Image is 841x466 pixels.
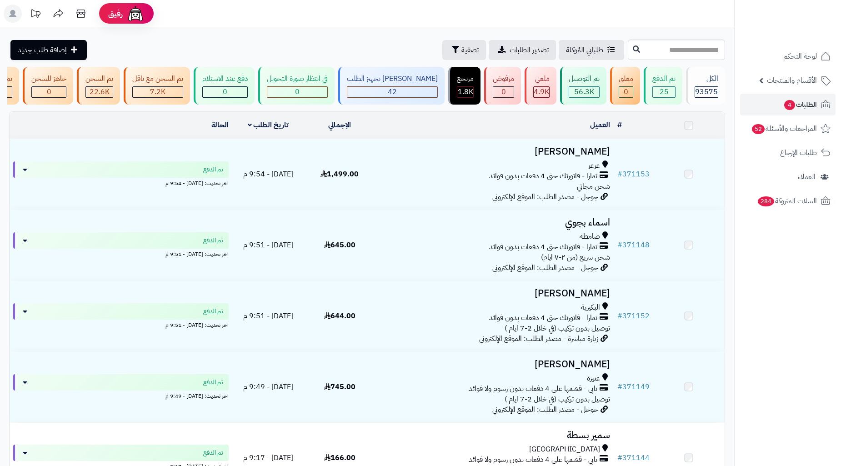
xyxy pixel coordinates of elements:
a: #371144 [617,452,650,463]
a: [PERSON_NAME] تجهيز الطلب 42 [336,67,446,105]
div: تم التوصيل [569,74,600,84]
a: الكل93575 [684,67,727,105]
span: [GEOGRAPHIC_DATA] [529,444,600,455]
span: # [617,452,622,463]
img: ai-face.png [126,5,145,23]
span: # [617,381,622,392]
a: #371153 [617,169,650,180]
a: طلباتي المُوكلة [559,40,624,60]
span: 1.8K [458,86,473,97]
a: مرتجع 1.8K [446,67,482,105]
span: 22.6K [90,86,110,97]
span: 42 [388,86,397,97]
span: إضافة طلب جديد [18,45,67,55]
span: تابي - قسّمها على 4 دفعات بدون رسوم ولا فوائد [469,384,597,394]
div: اخر تحديث: [DATE] - 9:51 م [13,249,229,258]
span: المراجعات والأسئلة [751,122,817,135]
span: توصيل بدون تركيب (في خلال 2-7 ايام ) [505,394,610,405]
div: اخر تحديث: [DATE] - 9:51 م [13,320,229,329]
span: تم الدفع [203,165,223,174]
span: السلات المتروكة [757,195,817,207]
a: #371152 [617,311,650,321]
a: تم الدفع 25 [642,67,684,105]
div: 4944 [534,87,549,97]
span: تمارا - فاتورتك حتى 4 دفعات بدون فوائد [489,242,597,252]
span: 645.00 [324,240,355,251]
h3: [PERSON_NAME] [379,288,610,299]
span: 7.2K [150,86,165,97]
a: ملغي 4.9K [523,67,558,105]
div: 0 [32,87,66,97]
a: المراجعات والأسئلة52 [740,118,836,140]
a: السلات المتروكة284 [740,190,836,212]
span: الطلبات [783,98,817,111]
span: # [617,240,622,251]
div: تم الشحن [85,74,113,84]
span: عرعر [588,160,600,171]
span: البكيرية [581,302,600,313]
a: الطلبات4 [740,94,836,115]
a: العملاء [740,166,836,188]
span: 0 [223,86,227,97]
button: تصفية [442,40,486,60]
div: 0 [267,87,327,97]
a: تم الشحن 22.6K [75,67,122,105]
span: 56.3K [574,86,594,97]
span: توصيل بدون تركيب (في خلال 2-7 ايام ) [505,323,610,334]
a: تصدير الطلبات [489,40,556,60]
a: في انتظار صورة التحويل 0 [256,67,336,105]
span: تابي - قسّمها على 4 دفعات بدون رسوم ولا فوائد [469,455,597,465]
span: جوجل - مصدر الطلب: الموقع الإلكتروني [492,404,598,415]
div: في انتظار صورة التحويل [267,74,328,84]
div: مرتجع [457,74,474,84]
div: تم الدفع [652,74,676,84]
span: الأقسام والمنتجات [767,74,817,87]
span: # [617,311,622,321]
span: 745.00 [324,381,355,392]
span: 0 [501,86,506,97]
h3: اسماء بجوي [379,217,610,228]
a: #371149 [617,381,650,392]
div: 7223 [133,87,183,97]
span: عنيزة [587,373,600,384]
a: تاريخ الطلب [248,120,289,130]
span: طلباتي المُوكلة [566,45,603,55]
div: 0 [203,87,247,97]
span: 25 [660,86,669,97]
span: تصفية [461,45,479,55]
span: طلبات الإرجاع [780,146,817,159]
span: تم الدفع [203,236,223,245]
span: جوجل - مصدر الطلب: الموقع الإلكتروني [492,191,598,202]
span: 644.00 [324,311,355,321]
a: طلبات الإرجاع [740,142,836,164]
div: معلق [619,74,633,84]
span: جوجل - مصدر الطلب: الموقع الإلكتروني [492,262,598,273]
span: صامطه [580,231,600,242]
span: 4.9K [534,86,549,97]
span: [DATE] - 9:17 م [243,452,293,463]
div: 22583 [86,87,113,97]
div: اخر تحديث: [DATE] - 9:54 م [13,178,229,187]
div: 1793 [457,87,473,97]
a: إضافة طلب جديد [10,40,87,60]
span: 1,499.00 [320,169,359,180]
span: تمارا - فاتورتك حتى 4 دفعات بدون فوائد [489,171,597,181]
a: # [617,120,622,130]
a: لوحة التحكم [740,45,836,67]
div: 25 [653,87,675,97]
span: [DATE] - 9:49 م [243,381,293,392]
div: تم الشحن مع ناقل [132,74,183,84]
span: 4 [784,100,795,110]
span: [DATE] - 9:51 م [243,240,293,251]
h3: [PERSON_NAME] [379,146,610,157]
span: شحن مجاني [577,181,610,192]
span: تصدير الطلبات [510,45,549,55]
span: تم الدفع [203,378,223,387]
div: 42 [347,87,437,97]
a: الإجمالي [328,120,351,130]
a: العميل [590,120,610,130]
div: 0 [493,87,514,97]
span: العملاء [798,170,816,183]
div: مرفوض [493,74,514,84]
a: دفع عند الاستلام 0 [192,67,256,105]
